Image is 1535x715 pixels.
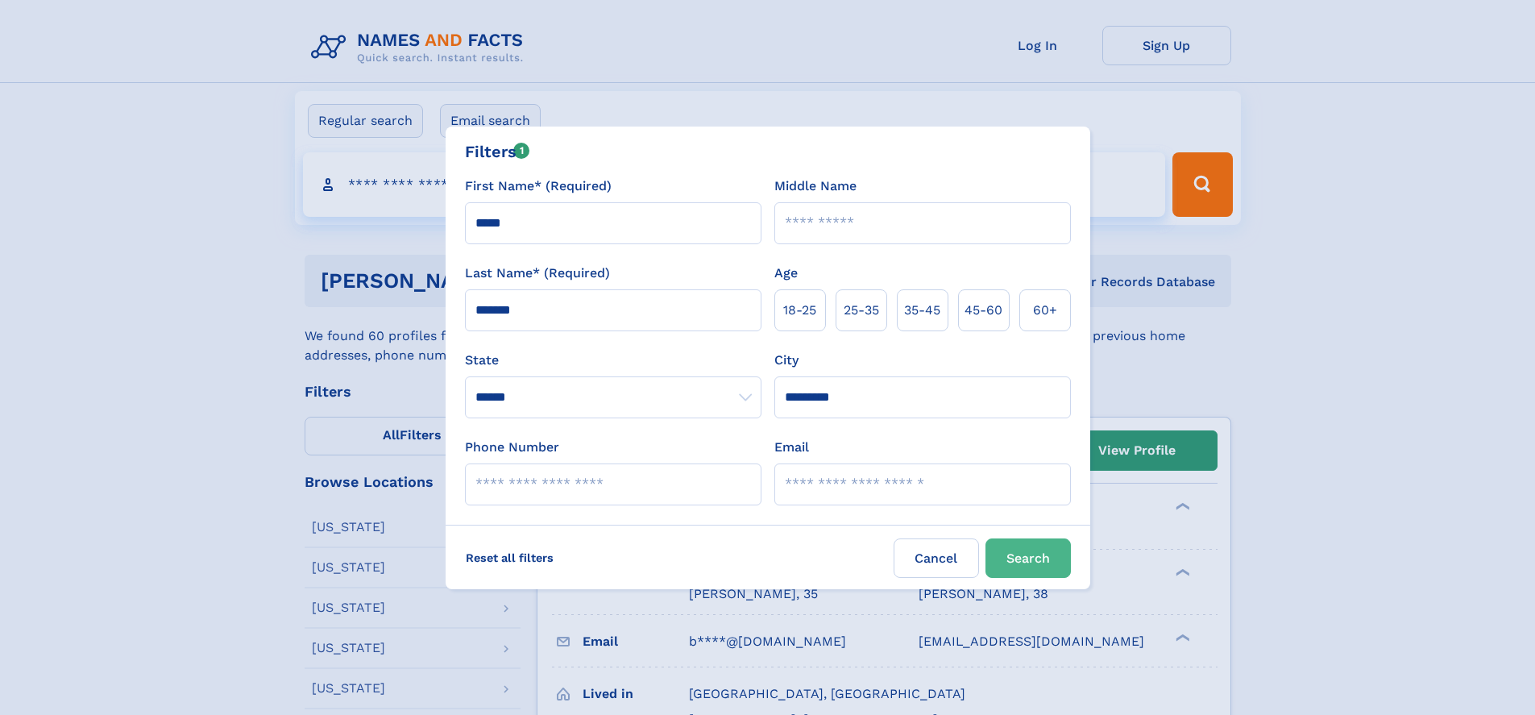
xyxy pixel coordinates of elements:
[465,177,612,196] label: First Name* (Required)
[774,438,809,457] label: Email
[783,301,816,320] span: 18‑25
[844,301,879,320] span: 25‑35
[465,351,761,370] label: State
[965,301,1002,320] span: 45‑60
[455,538,564,577] label: Reset all filters
[774,177,857,196] label: Middle Name
[774,264,798,283] label: Age
[774,351,799,370] label: City
[904,301,940,320] span: 35‑45
[1033,301,1057,320] span: 60+
[465,139,530,164] div: Filters
[894,538,979,578] label: Cancel
[465,264,610,283] label: Last Name* (Required)
[465,438,559,457] label: Phone Number
[985,538,1071,578] button: Search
